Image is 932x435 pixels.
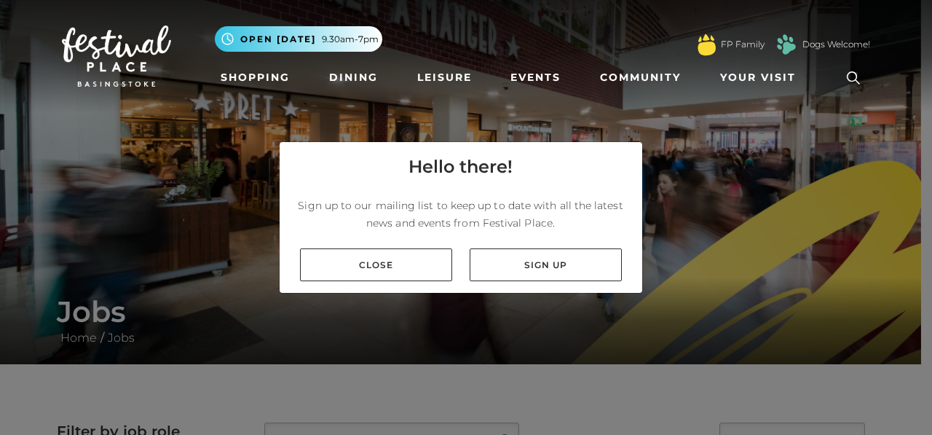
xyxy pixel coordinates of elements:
a: Dogs Welcome! [802,38,870,51]
a: Events [505,64,566,91]
a: FP Family [721,38,765,51]
img: Festival Place Logo [62,26,171,87]
a: Sign up [470,248,622,281]
a: Community [594,64,687,91]
h4: Hello there! [408,154,513,180]
a: Dining [323,64,384,91]
button: Open [DATE] 9.30am-7pm [215,26,382,52]
a: Your Visit [714,64,809,91]
a: Close [300,248,452,281]
span: Your Visit [720,70,796,85]
span: Open [DATE] [240,33,316,46]
p: Sign up to our mailing list to keep up to date with all the latest news and events from Festival ... [291,197,631,232]
span: 9.30am-7pm [322,33,379,46]
a: Leisure [411,64,478,91]
a: Shopping [215,64,296,91]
